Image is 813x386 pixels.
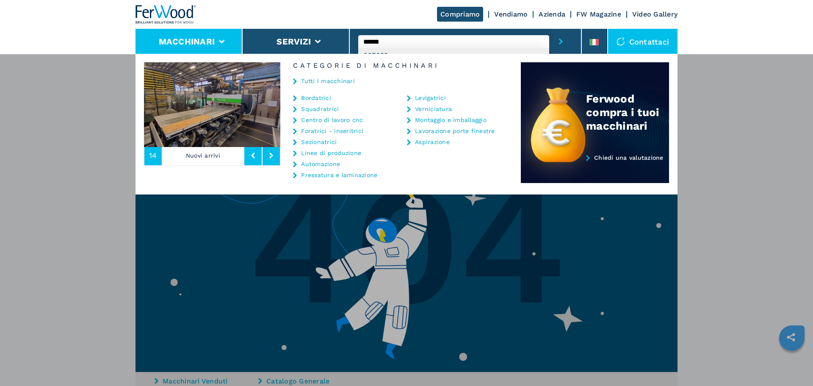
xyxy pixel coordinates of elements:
a: Pressatura e laminazione [301,172,377,178]
img: image [144,62,280,147]
a: Levigatrici [415,95,446,101]
a: Squadratrici [301,106,339,112]
a: Centro di lavoro cnc [301,117,363,123]
p: Nuovi arrivi [162,146,245,165]
a: FW Magazine [576,10,621,18]
div: 007833 [358,48,549,63]
button: Servizi [277,36,311,47]
div: Ferwood compra i tuoi macchinari [586,92,669,133]
a: Verniciatura [415,106,452,112]
span: 14 [149,152,157,159]
img: image [280,62,417,147]
div: Contattaci [608,29,678,54]
a: Video Gallery [632,10,677,18]
a: Sezionatrici [301,139,337,145]
img: Contattaci [617,37,625,46]
a: Aspirazione [415,139,450,145]
a: Lavorazione porte finestre [415,128,495,134]
a: Compriamo [437,7,483,22]
a: Montaggio e imballaggio [415,117,487,123]
a: Tutti i macchinari [301,78,355,84]
h6: Categorie di Macchinari [280,62,521,69]
a: Foratrici - inseritrici [301,128,363,134]
button: Macchinari [159,36,215,47]
a: Bordatrici [301,95,331,101]
button: submit-button [549,29,572,54]
a: Linee di produzione [301,150,361,156]
a: Vendiamo [494,10,528,18]
a: Automazione [301,161,340,167]
a: Azienda [539,10,565,18]
a: Chiedi una valutazione [521,154,669,183]
img: Ferwood [135,5,196,24]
